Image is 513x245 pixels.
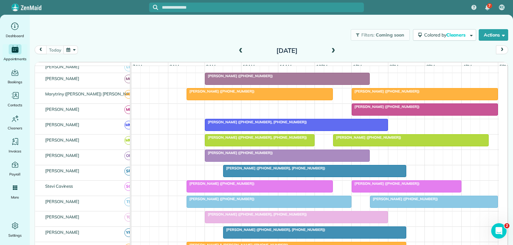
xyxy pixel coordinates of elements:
[186,181,255,186] span: [PERSON_NAME] ([PHONE_NUMBER])
[3,44,27,62] a: Appointments
[491,223,507,239] iframe: Intercom live chat
[376,32,405,38] span: Coming soon
[149,5,158,10] button: Focus search
[44,168,81,173] span: [PERSON_NAME]
[9,171,21,177] span: Payroll
[488,3,491,8] span: 7
[462,64,473,69] span: 4pm
[35,45,47,54] button: prev
[205,212,307,216] span: [PERSON_NAME] ([PHONE_NUMBER], [PHONE_NUMBER])
[3,159,27,177] a: Payroll
[413,29,476,41] button: Colored byCleaners
[205,74,273,78] span: [PERSON_NAME] ([PHONE_NUMBER])
[8,125,22,131] span: Cleaners
[44,153,81,158] span: [PERSON_NAME]
[124,136,133,145] span: MM
[351,104,420,109] span: [PERSON_NAME] ([PHONE_NUMBER])
[46,45,64,54] button: today
[3,221,27,239] a: Settings
[481,1,494,15] div: 7 unread notifications
[8,102,22,108] span: Contacts
[8,79,22,85] span: Bookings
[498,64,509,69] span: 5pm
[44,91,138,96] span: Marytriny ([PERSON_NAME]) [PERSON_NAME]
[223,166,325,170] span: [PERSON_NAME] ([PHONE_NUMBER], [PHONE_NUMBER])
[351,89,420,94] span: [PERSON_NAME] ([PHONE_NUMBER])
[388,64,399,69] span: 2pm
[124,151,133,160] span: OR
[425,64,436,69] span: 3pm
[8,232,22,239] span: Settings
[223,227,325,232] span: [PERSON_NAME] ([PHONE_NUMBER], [PHONE_NUMBER])
[424,32,468,38] span: Colored by
[186,89,255,94] span: [PERSON_NAME] ([PHONE_NUMBER])
[168,64,180,69] span: 8am
[44,214,81,219] span: [PERSON_NAME]
[186,197,255,201] span: [PERSON_NAME] ([PHONE_NUMBER])
[3,21,27,39] a: Dashboard
[278,64,293,69] span: 11am
[370,197,438,201] span: [PERSON_NAME] ([PHONE_NUMBER])
[44,76,81,81] span: [PERSON_NAME]
[9,148,21,154] span: Invoices
[124,228,133,237] span: YR
[6,33,24,39] span: Dashboard
[44,64,81,69] span: [PERSON_NAME]
[4,56,27,62] span: Appointments
[124,75,133,83] span: MG
[44,137,81,143] span: [PERSON_NAME]
[131,64,143,69] span: 7am
[124,198,133,206] span: TS
[124,105,133,114] span: ML
[11,194,19,200] span: More
[124,90,133,99] span: ME
[124,121,133,129] span: MM
[44,199,81,204] span: [PERSON_NAME]
[153,5,158,10] svg: Focus search
[124,63,133,71] span: LC
[205,135,307,140] span: [PERSON_NAME] ([PHONE_NUMBER], [PHONE_NUMBER])
[44,107,81,112] span: [PERSON_NAME]
[496,45,508,54] button: next
[44,230,81,235] span: [PERSON_NAME]
[3,90,27,108] a: Contacts
[479,29,508,41] button: Actions
[205,151,273,155] span: [PERSON_NAME] ([PHONE_NUMBER])
[352,64,363,69] span: 1pm
[361,32,375,38] span: Filters:
[3,67,27,85] a: Bookings
[315,64,329,69] span: 12pm
[351,181,420,186] span: [PERSON_NAME] ([PHONE_NUMBER])
[205,120,307,124] span: [PERSON_NAME] ([PHONE_NUMBER], [PHONE_NUMBER])
[247,47,327,54] h2: [DATE]
[124,213,133,222] span: TG
[3,136,27,154] a: Invoices
[124,167,133,176] span: SR
[3,113,27,131] a: Cleaners
[205,64,217,69] span: 9am
[44,122,81,127] span: [PERSON_NAME]
[446,32,467,38] span: Cleaners
[333,135,401,140] span: [PERSON_NAME] ([PHONE_NUMBER])
[241,64,256,69] span: 10am
[124,182,133,191] span: SC
[504,223,509,228] span: 2
[500,5,504,10] span: KC
[44,184,74,189] span: Stevi Caviness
